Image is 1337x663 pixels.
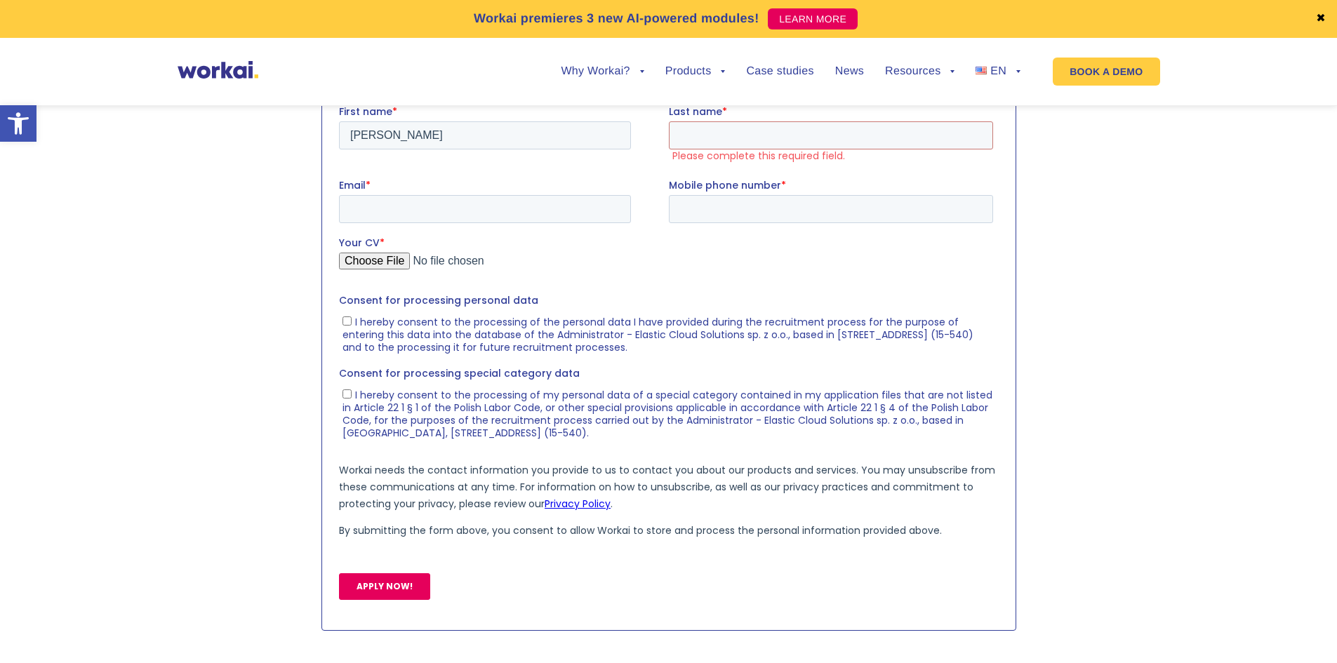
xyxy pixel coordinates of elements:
a: News [835,66,864,77]
span: EN [990,65,1006,77]
a: Case studies [746,66,813,77]
a: BOOK A DEMO [1053,58,1159,86]
p: Workai premieres 3 new AI-powered modules! [474,9,759,28]
a: Products [665,66,726,77]
iframe: Form 0 [339,105,999,624]
a: Resources [885,66,954,77]
a: ✖ [1316,13,1326,25]
a: LEARN MORE [768,8,858,29]
a: Why Workai? [561,66,644,77]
